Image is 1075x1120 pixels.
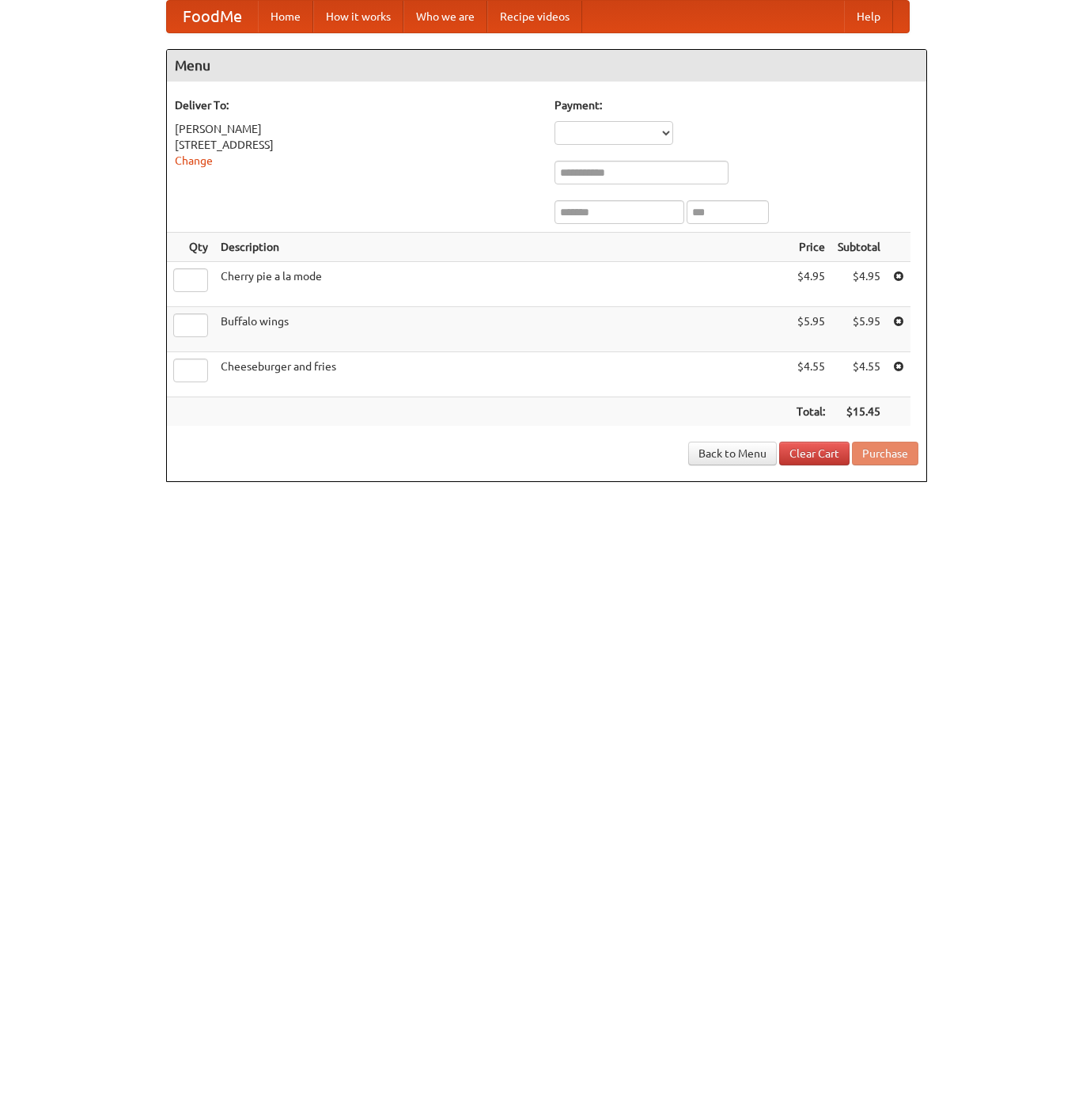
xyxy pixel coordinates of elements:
h4: Menu [167,50,926,82]
th: Subtotal [831,233,887,262]
th: Description [214,233,790,262]
th: Total: [790,397,831,427]
button: Purchase [852,442,918,465]
div: [STREET_ADDRESS] [175,137,539,153]
td: $4.95 [831,262,887,307]
a: Change [175,154,213,167]
td: $4.95 [790,262,831,307]
a: Recipe videos [487,1,582,32]
h5: Payment: [555,97,918,113]
a: Back to Menu [688,442,777,465]
a: Who we are [403,1,487,32]
th: $15.45 [831,397,887,427]
td: $5.95 [831,307,887,352]
td: Cheeseburger and fries [214,352,790,397]
td: $5.95 [790,307,831,352]
h5: Deliver To: [175,97,539,113]
th: Qty [167,233,214,262]
a: Clear Cart [779,442,850,465]
td: Buffalo wings [214,307,790,352]
td: $4.55 [790,352,831,397]
td: Cherry pie a la mode [214,262,790,307]
a: Home [258,1,313,32]
div: [PERSON_NAME] [175,121,539,137]
a: FoodMe [167,1,258,32]
a: How it works [313,1,403,32]
td: $4.55 [831,352,887,397]
th: Price [790,233,831,262]
a: Help [844,1,893,32]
